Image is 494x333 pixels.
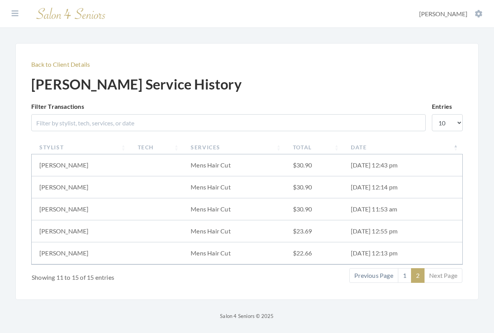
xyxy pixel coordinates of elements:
td: [DATE] 12:14 pm [343,176,462,198]
a: 1 [398,268,411,283]
td: $30.90 [285,198,343,220]
td: [DATE] 12:43 pm [343,154,462,176]
td: Mens Hair Cut [183,242,285,264]
td: [PERSON_NAME] [32,220,130,242]
td: [PERSON_NAME] [32,198,130,220]
td: $23.69 [285,220,343,242]
a: Previous Page [349,268,398,283]
label: Entries [432,102,452,111]
th: Total: activate to sort column ascending [285,140,343,154]
input: Filter by stylist, tech, services, or date [31,114,426,131]
td: Mens Hair Cut [183,176,285,198]
td: [PERSON_NAME] [32,154,130,176]
th: Tech: activate to sort column ascending [130,140,183,154]
h1: [PERSON_NAME] Service History [31,76,242,93]
img: Salon 4 Seniors [32,5,110,23]
p: Salon 4 Seniors © 2025 [15,311,479,321]
td: [DATE] 12:55 pm [343,220,462,242]
td: [DATE] 12:13 pm [343,242,462,264]
span: [PERSON_NAME] [419,10,467,17]
th: Services: activate to sort column ascending [183,140,285,154]
td: [DATE] 11:53 am [343,198,462,220]
td: Mens Hair Cut [183,220,285,242]
td: $30.90 [285,154,343,176]
th: Stylist: activate to sort column ascending [32,140,130,154]
td: $30.90 [285,176,343,198]
label: Filter Transactions [31,102,84,111]
div: Showing 11 to 15 of 15 entries [32,267,211,282]
td: [PERSON_NAME] [32,242,130,264]
th: Date: activate to sort column descending [343,140,462,154]
a: 2 [411,268,425,283]
a: Back to Client Details [31,61,90,68]
td: Mens Hair Cut [183,198,285,220]
td: Mens Hair Cut [183,154,285,176]
td: [PERSON_NAME] [32,176,130,198]
td: $22.66 [285,242,343,264]
button: [PERSON_NAME] [417,10,485,18]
